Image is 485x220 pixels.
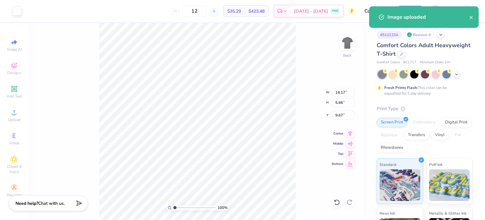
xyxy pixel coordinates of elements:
span: Puff Ink [429,161,442,168]
div: Foil [451,130,465,140]
div: Embroidery [409,118,439,127]
span: Decorate [7,192,22,198]
span: $35.29 [227,8,241,15]
img: Standard [380,169,420,201]
span: Upload [8,117,21,122]
span: $423.48 [248,8,265,15]
div: Revision 4 [405,31,434,39]
button: close [469,13,474,21]
span: Comfort Colors [377,60,400,65]
span: Neon Ink [380,210,395,217]
div: Rhinestones [377,143,407,153]
span: # C1717 [403,60,416,65]
span: 100 % [218,205,228,211]
span: Image AI [7,47,22,52]
span: Clipart & logos [3,164,25,174]
span: Center [332,131,343,136]
img: Puff Ink [429,169,470,201]
div: Vinyl [431,130,449,140]
strong: Fresh Prints Flash: [384,85,418,90]
div: # 512133A [377,31,402,39]
span: Greek [9,141,19,146]
span: Middle [332,141,343,146]
span: Metallic & Glitter Ink [429,210,466,217]
div: Applique [377,130,402,140]
input: Untitled Design [360,5,391,17]
span: FREE [332,9,338,13]
span: Comfort Colors Adult Heavyweight T-Shirt [377,41,470,58]
div: Transfers [404,130,429,140]
div: Digital Print [441,118,472,127]
span: Chat with us. [38,200,65,206]
div: Back [343,53,351,58]
div: Print Type [377,105,472,112]
span: Designs [7,70,21,75]
span: Bottom [332,162,343,166]
input: – – [182,5,207,17]
div: This color can be expedited for 5 day delivery. [384,85,462,96]
span: [DATE] - [DATE] [294,8,328,15]
span: Standard [380,161,396,168]
img: Back [341,37,354,49]
span: Add Text [7,94,22,99]
div: Image uploaded [387,13,469,21]
div: Screen Print [377,118,407,127]
span: Top [332,152,343,156]
strong: Need help? [15,200,38,206]
span: Minimum Order: 24 + [420,60,451,65]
